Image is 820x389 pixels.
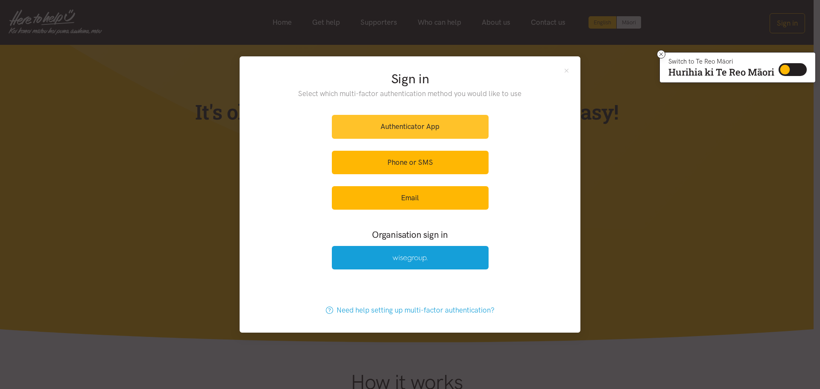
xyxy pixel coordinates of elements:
p: Switch to Te Reo Māori [668,59,774,64]
a: Need help setting up multi-factor authentication? [317,298,504,322]
p: Select which multi-factor authentication method you would like to use [281,88,539,99]
h3: Organisation sign in [308,228,512,241]
img: Wise Group [392,255,428,262]
h2: Sign in [281,70,539,88]
a: Authenticator App [332,115,489,138]
a: Email [332,186,489,210]
a: Phone or SMS [332,151,489,174]
button: Close [563,67,570,74]
p: Hurihia ki Te Reo Māori [668,68,774,76]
